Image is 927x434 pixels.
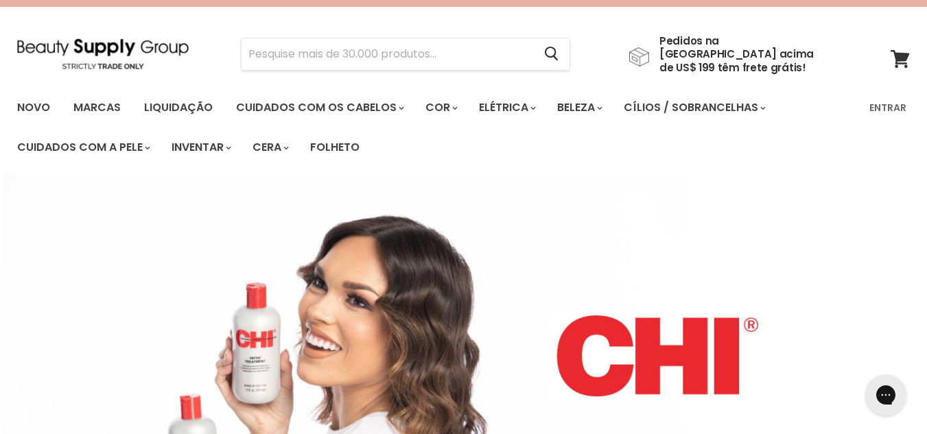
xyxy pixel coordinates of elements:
[226,93,412,122] a: Cuidados com os cabelos
[858,370,913,420] iframe: Mensageiro de chat ao vivo do Gorgias
[242,133,297,162] a: Cera
[557,99,595,115] font: Beleza
[242,38,533,70] input: Procurar
[144,99,213,115] font: Liquidação
[659,34,814,75] font: Pedidos na [GEOGRAPHIC_DATA] acima de US$ 199 têm frete grátis!
[236,99,397,115] font: Cuidados com os cabelos
[300,133,370,162] a: Folheto
[17,99,50,115] font: Novo
[861,93,915,122] a: Entrar
[172,139,224,155] font: Inventar
[415,93,466,122] a: Cor
[7,133,159,162] a: Cuidados com a pele
[134,93,223,122] a: Liquidação
[547,93,611,122] a: Beleza
[7,93,60,122] a: Novo
[613,93,774,122] a: Cílios / Sobrancelhas
[17,139,143,155] font: Cuidados com a pele
[425,99,450,115] font: Cor
[73,99,121,115] font: Marcas
[63,93,131,122] a: Marcas
[869,101,906,114] font: Entrar
[469,93,544,122] a: Elétrica
[624,99,758,115] font: Cílios / Sobrancelhas
[479,99,528,115] font: Elétrica
[253,139,281,155] font: Cera
[533,38,570,70] button: Procurar
[161,133,239,162] a: Inventar
[241,38,570,71] form: Produto
[310,139,360,155] font: Folheto
[7,88,861,167] ul: Menu principal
